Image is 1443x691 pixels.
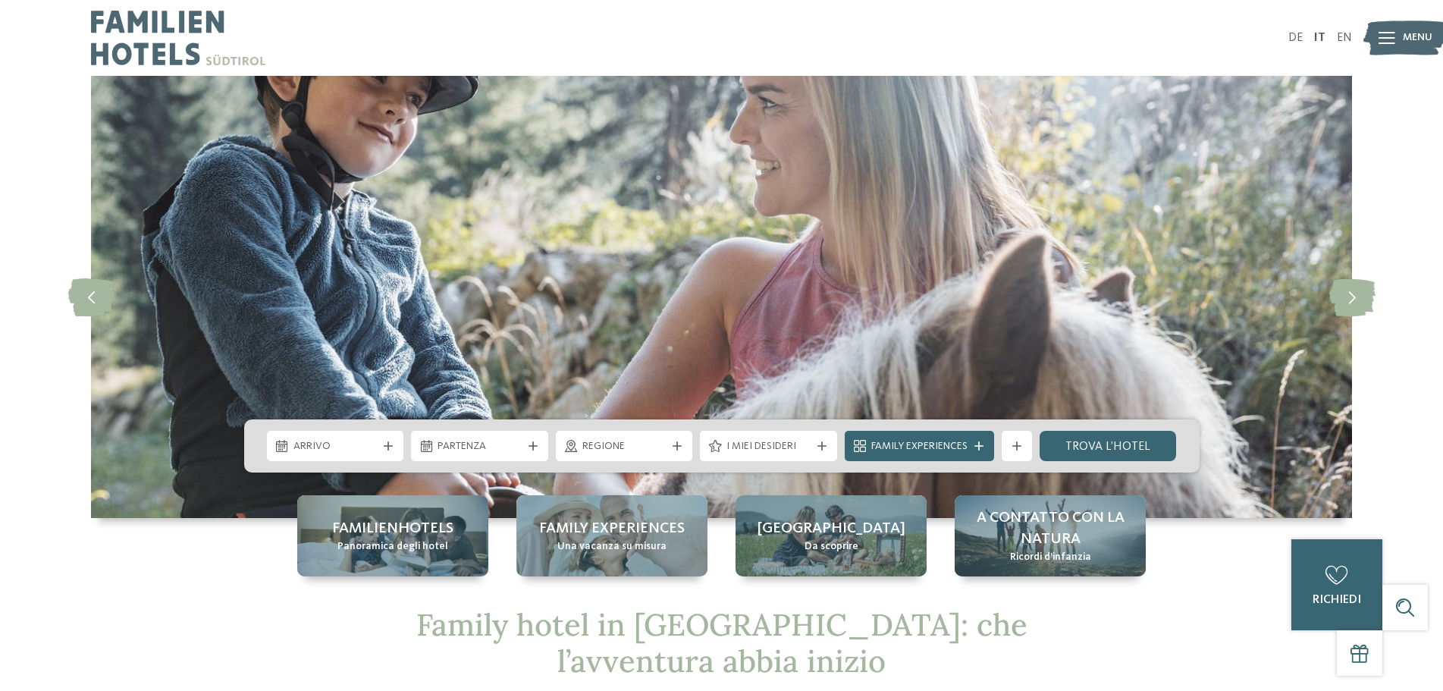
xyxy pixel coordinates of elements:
span: Arrivo [293,439,378,454]
span: Family Experiences [871,439,968,454]
span: Da scoprire [805,539,858,554]
img: Family hotel in Trentino Alto Adige: la vacanza ideale per grandi e piccini [91,76,1352,518]
span: Una vacanza su misura [557,539,667,554]
a: Family hotel in Trentino Alto Adige: la vacanza ideale per grandi e piccini Family experiences Un... [516,495,707,576]
a: DE [1288,32,1303,44]
a: Family hotel in Trentino Alto Adige: la vacanza ideale per grandi e piccini A contatto con la nat... [955,495,1146,576]
a: EN [1337,32,1352,44]
span: I miei desideri [726,439,811,454]
span: Family experiences [539,518,685,539]
span: Family hotel in [GEOGRAPHIC_DATA]: che l’avventura abbia inizio [416,605,1027,680]
span: Partenza [438,439,522,454]
a: Family hotel in Trentino Alto Adige: la vacanza ideale per grandi e piccini Familienhotels Panora... [297,495,488,576]
span: Familienhotels [332,518,453,539]
a: trova l’hotel [1040,431,1177,461]
span: richiedi [1313,594,1361,606]
span: Ricordi d’infanzia [1010,550,1091,565]
span: A contatto con la natura [970,507,1131,550]
span: Panoramica degli hotel [337,539,448,554]
span: [GEOGRAPHIC_DATA] [758,518,905,539]
a: IT [1314,32,1325,44]
span: Menu [1403,30,1432,46]
span: Regione [582,439,667,454]
a: richiedi [1291,539,1382,630]
a: Family hotel in Trentino Alto Adige: la vacanza ideale per grandi e piccini [GEOGRAPHIC_DATA] Da ... [736,495,927,576]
